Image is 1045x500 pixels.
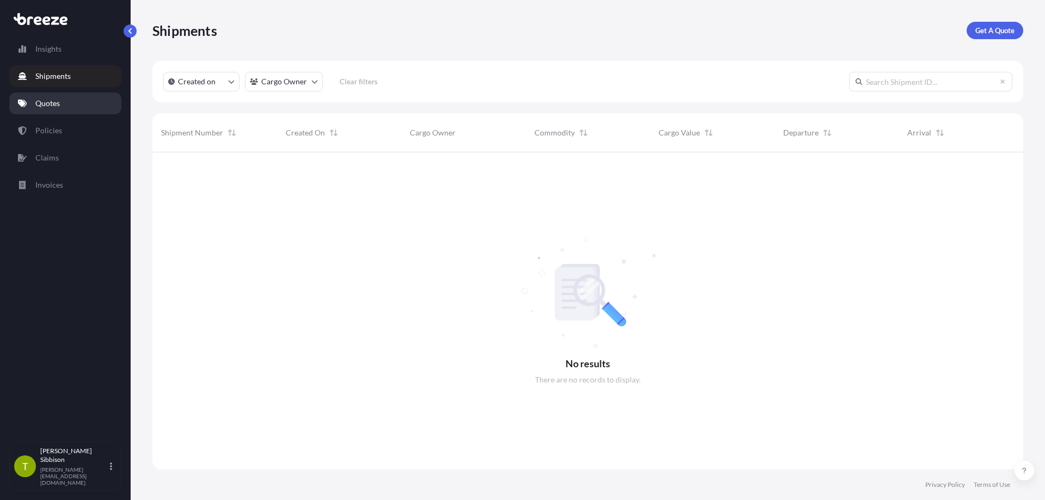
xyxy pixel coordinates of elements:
[40,447,108,464] p: [PERSON_NAME] Sibbison
[907,127,931,138] span: Arrival
[9,65,121,87] a: Shipments
[9,174,121,196] a: Invoices
[152,22,217,39] p: Shipments
[178,76,216,87] p: Created on
[410,127,456,138] span: Cargo Owner
[659,127,700,138] span: Cargo Value
[9,147,121,169] a: Claims
[849,72,1012,91] input: Search Shipment ID...
[35,98,60,109] p: Quotes
[261,76,307,87] p: Cargo Owner
[702,126,715,139] button: Sort
[40,466,108,486] p: [PERSON_NAME][EMAIL_ADDRESS][DOMAIN_NAME]
[22,461,28,472] span: T
[245,72,323,91] button: cargoOwner Filter options
[9,38,121,60] a: Insights
[35,44,62,54] p: Insights
[35,180,63,190] p: Invoices
[327,126,340,139] button: Sort
[534,127,575,138] span: Commodity
[225,126,238,139] button: Sort
[821,126,834,139] button: Sort
[35,125,62,136] p: Policies
[9,92,121,114] a: Quotes
[974,480,1010,489] a: Terms of Use
[35,71,71,82] p: Shipments
[286,127,325,138] span: Created On
[163,72,239,91] button: createdOn Filter options
[328,73,389,90] button: Clear filters
[925,480,965,489] a: Privacy Policy
[577,126,590,139] button: Sort
[975,25,1015,36] p: Get A Quote
[35,152,59,163] p: Claims
[9,120,121,141] a: Policies
[967,22,1023,39] a: Get A Quote
[161,127,223,138] span: Shipment Number
[783,127,819,138] span: Departure
[933,126,946,139] button: Sort
[340,76,378,87] p: Clear filters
